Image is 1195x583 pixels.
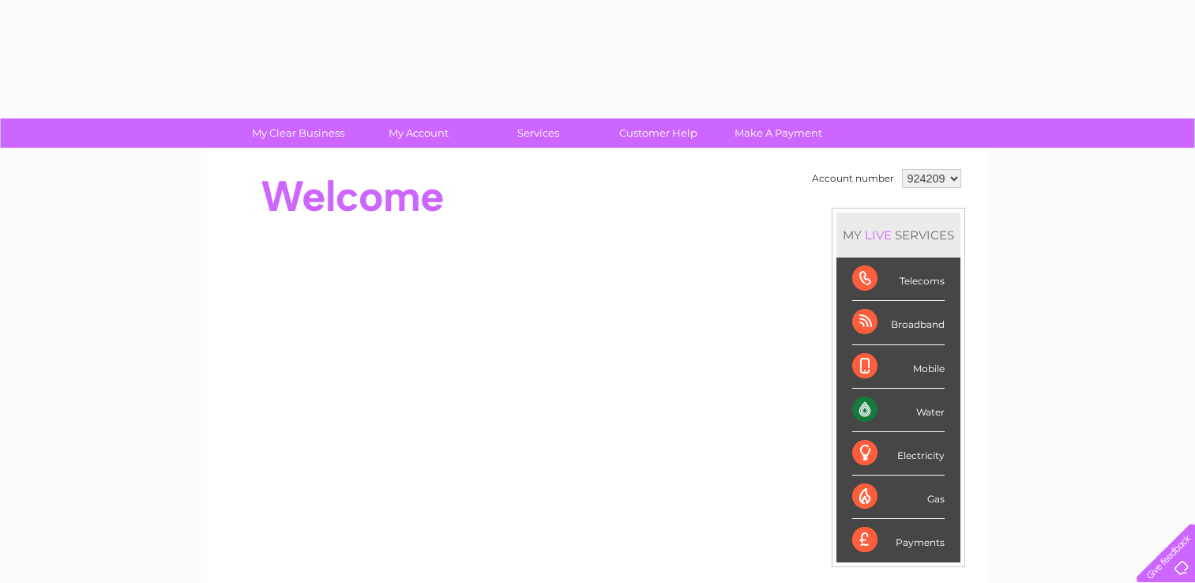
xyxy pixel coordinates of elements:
[852,258,945,301] div: Telecoms
[593,118,723,148] a: Customer Help
[836,213,960,258] div: MY SERVICES
[852,519,945,562] div: Payments
[713,118,844,148] a: Make A Payment
[808,165,898,192] td: Account number
[353,118,483,148] a: My Account
[852,301,945,344] div: Broadband
[852,345,945,389] div: Mobile
[862,228,895,243] div: LIVE
[473,118,603,148] a: Services
[852,389,945,432] div: Water
[233,118,363,148] a: My Clear Business
[852,476,945,519] div: Gas
[852,432,945,476] div: Electricity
